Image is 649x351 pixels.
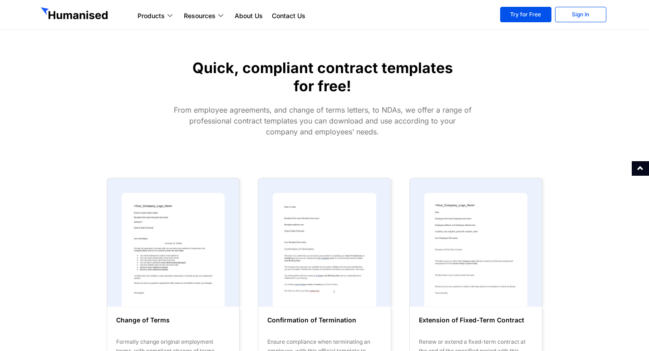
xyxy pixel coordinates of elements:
a: Contact Us [267,10,310,21]
div: From employee agreements, and change of terms letters, to NDAs, we offer a range of professional ... [173,104,472,137]
a: Try for Free [500,7,551,22]
a: Resources [179,10,230,21]
img: GetHumanised Logo [41,7,110,22]
h6: Change of Terms [116,316,230,334]
a: About Us [230,10,267,21]
a: Sign In [555,7,606,22]
h6: Confirmation of Termination [267,316,381,334]
h1: Quick, compliant contract templates for free! [189,59,456,95]
a: Products [133,10,179,21]
h6: Extension of Fixed-Term Contract [419,316,533,334]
